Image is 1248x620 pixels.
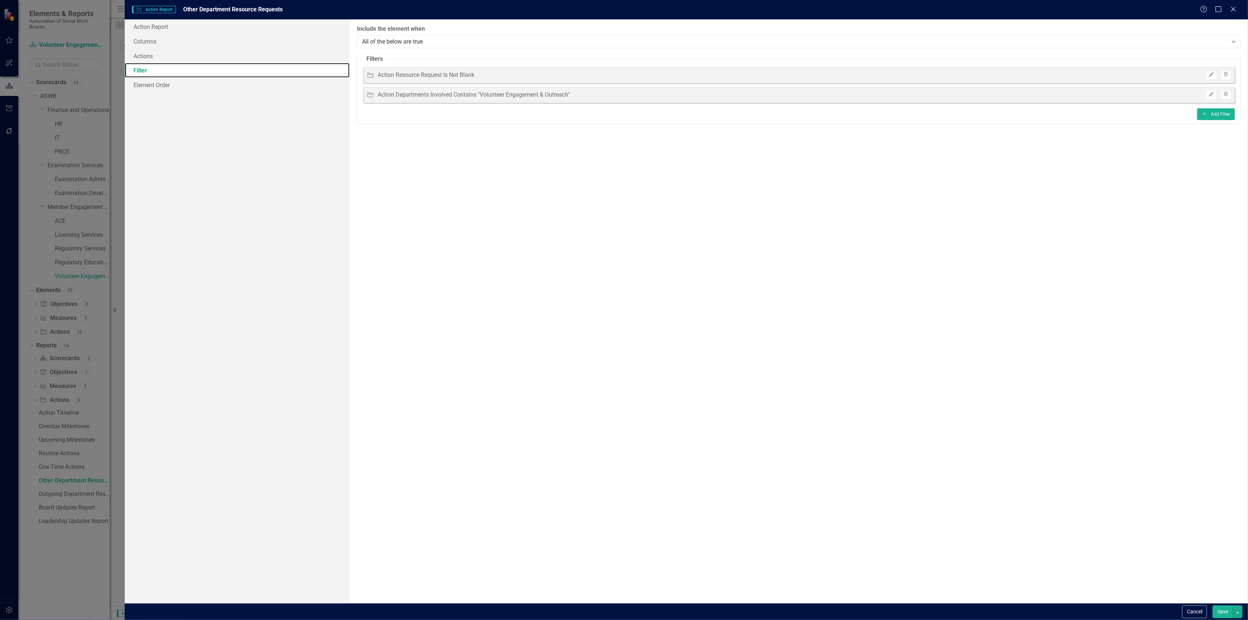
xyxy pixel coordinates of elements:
a: Action Report [125,19,349,34]
a: Filter [125,63,349,78]
button: Add Filter [1197,108,1235,120]
div: Action Resource Request Is Not Blank [378,71,474,79]
a: Actions [125,49,349,63]
button: Cancel [1182,605,1207,618]
a: Element Order [125,78,349,92]
button: Save [1213,605,1233,618]
a: Columns [125,34,349,49]
span: Action Report [132,6,176,13]
span: Other Department Resource Requests [183,6,283,13]
legend: Filters [363,55,387,63]
div: Action Departments Involved Contains "Volunteer Engagement & Outreach" [378,91,570,99]
div: All of the below are true [362,37,1228,46]
label: Include the element when [357,25,1241,33]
